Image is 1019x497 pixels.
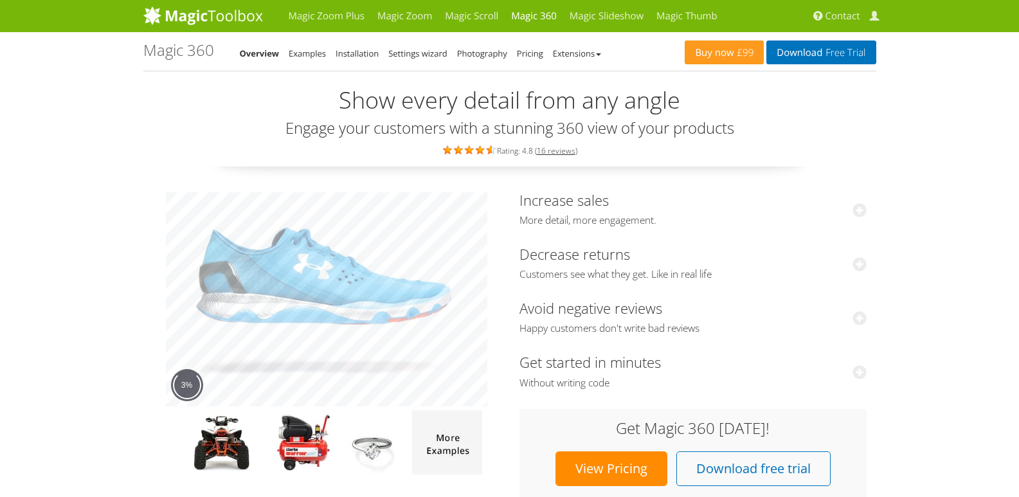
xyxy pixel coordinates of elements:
span: Free Trial [822,48,865,58]
a: Avoid negative reviewsHappy customers don't write bad reviews [519,298,867,335]
h1: Magic 360 [143,42,214,59]
span: £99 [734,48,754,58]
a: Increase salesMore detail, more engagement. [519,190,867,227]
div: Rating: 4.8 ( ) [143,143,876,157]
h2: Show every detail from any angle [143,87,876,113]
span: Happy customers don't write bad reviews [519,322,867,335]
a: Buy now£99 [685,41,764,64]
a: DownloadFree Trial [766,41,876,64]
a: Installation [336,48,379,59]
span: More detail, more engagement. [519,214,867,227]
a: Photography [457,48,507,59]
a: Overview [240,48,280,59]
span: Contact [825,10,860,23]
a: Download free trial [676,451,831,486]
a: Decrease returnsCustomers see what they get. Like in real life [519,244,867,281]
a: Get started in minutesWithout writing code [519,352,867,389]
a: View Pricing [555,451,667,486]
a: Examples [289,48,326,59]
img: MagicToolbox.com - Image tools for your website [143,6,263,25]
a: 16 reviews [537,145,575,156]
h3: Get Magic 360 [DATE]! [532,420,854,437]
span: Customers see what they get. Like in real life [519,268,867,281]
a: Extensions [553,48,601,59]
img: more magic 360 demos [412,410,482,474]
span: Without writing code [519,377,867,390]
a: Settings wizard [388,48,447,59]
a: Pricing [517,48,543,59]
h3: Engage your customers with a stunning 360 view of your products [143,120,876,136]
